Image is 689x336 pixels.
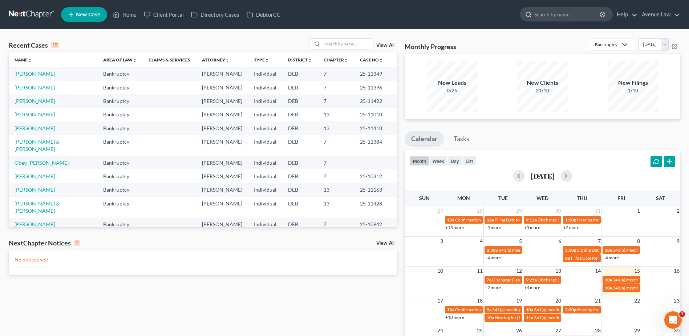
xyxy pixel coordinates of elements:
a: [PERSON_NAME] [15,98,55,104]
span: 19 [515,296,523,305]
td: Individual [248,81,282,94]
td: Bankruptcy [97,81,143,94]
td: Individual [248,67,282,80]
td: Individual [248,135,282,156]
h3: Monthly Progress [405,42,456,51]
span: 10a [605,277,612,283]
span: Discharge Date for [PERSON_NAME] & [PERSON_NAME] [538,217,647,223]
span: 17 [437,296,444,305]
span: 1 [679,311,685,317]
span: Fri [617,195,625,201]
td: Individual [248,183,282,197]
span: 6p [565,255,570,261]
span: 5:30p [565,247,576,253]
span: 24 [437,326,444,335]
td: 7 [318,156,354,169]
span: Mon [457,195,470,201]
td: 25-11418 [354,121,397,135]
span: Thu [577,195,587,201]
td: DEB [282,81,318,94]
i: unfold_more [225,58,230,63]
div: New Filings [608,79,658,87]
span: 341(a) meeting for [PERSON_NAME] [613,277,683,283]
span: Sun [419,195,430,201]
td: 13 [318,183,354,197]
a: Districtunfold_more [288,57,312,63]
td: DEB [282,218,318,231]
a: +4 more [485,255,501,260]
span: 21 [594,296,601,305]
span: Sat [656,195,665,201]
td: 25-11010 [354,108,397,121]
div: 15 [51,42,59,48]
span: Filing Date for [PERSON_NAME] & [PERSON_NAME] [571,255,671,261]
span: 9:12a [526,217,537,223]
span: 341(a) meeting for [PERSON_NAME] [534,315,604,320]
span: 15 [633,267,641,275]
span: 10a [487,315,494,320]
span: 26 [515,326,523,335]
td: Bankruptcy [97,218,143,231]
td: Bankruptcy [97,94,143,108]
span: 341(a) meeting for [PERSON_NAME] & [PERSON_NAME] [492,307,601,312]
span: 28 [476,207,483,215]
span: 3 [439,237,444,245]
span: 9:25a [526,277,537,283]
span: 10 [437,267,444,275]
span: 2 [676,207,680,215]
span: 1 [636,207,641,215]
span: 27 [555,326,562,335]
button: list [462,156,476,166]
td: [PERSON_NAME] [196,169,248,183]
span: Discharge Date for [GEOGRAPHIC_DATA], [GEOGRAPHIC_DATA] [538,277,664,283]
td: 7 [318,94,354,108]
td: [PERSON_NAME] [196,108,248,121]
a: [PERSON_NAME] [15,71,55,77]
span: 8 [636,237,641,245]
td: [PERSON_NAME] [196,183,248,197]
a: +2 more [485,285,501,290]
a: [PERSON_NAME] & [PERSON_NAME] [15,200,60,214]
td: 25-11349 [354,67,397,80]
a: View All [376,241,394,246]
span: 22 [633,296,641,305]
td: [PERSON_NAME] [196,121,248,135]
a: +5 more [524,225,540,230]
div: 0 [74,240,80,246]
a: Tasks [447,131,476,147]
a: DebtorCC [243,8,284,21]
i: unfold_more [265,58,269,63]
td: 25-10942 [354,218,397,231]
td: Individual [248,156,282,169]
button: week [429,156,447,166]
span: 1:30p [565,217,576,223]
span: 7 [597,237,601,245]
span: Hearing for [PERSON_NAME] & [PERSON_NAME] [495,315,590,320]
td: Bankruptcy [97,169,143,183]
td: [PERSON_NAME] [196,197,248,217]
a: Client Portal [140,8,187,21]
td: Bankruptcy [97,135,143,156]
span: New Case [76,12,100,17]
td: Bankruptcy [97,183,143,197]
a: [PERSON_NAME] & [PERSON_NAME] [15,139,60,152]
a: Typeunfold_more [254,57,269,63]
span: 20 [555,296,562,305]
span: 2:30p [487,247,498,253]
input: Search by name... [322,39,373,49]
div: Recent Cases [9,41,59,49]
td: DEB [282,121,318,135]
span: 2:30p [565,307,576,312]
td: 25-10812 [354,169,397,183]
td: Bankruptcy [97,121,143,135]
span: Discharge Date for [PERSON_NAME] & [PERSON_NAME] [492,277,601,283]
span: 341(a) meeting for [PERSON_NAME] [534,307,604,312]
td: [PERSON_NAME] [196,218,248,231]
td: 25-11384 [354,135,397,156]
span: 10a [605,247,612,253]
a: [PERSON_NAME] [15,84,55,91]
i: unfold_more [308,58,312,63]
td: Individual [248,121,282,135]
td: 7 [318,81,354,94]
span: 25 [476,326,483,335]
